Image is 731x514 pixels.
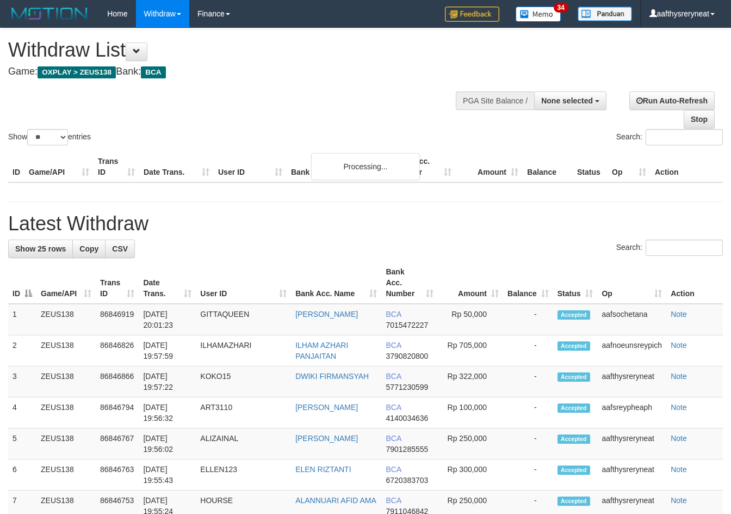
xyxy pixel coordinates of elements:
td: 4 [8,397,36,429]
span: BCA [386,434,401,443]
td: [DATE] 19:55:43 [139,460,196,491]
td: Rp 705,000 [438,335,503,366]
input: Search: [646,240,723,256]
td: [DATE] 19:56:32 [139,397,196,429]
img: MOTION_logo.png [8,5,91,22]
a: Show 25 rows [8,240,73,258]
th: Date Trans. [139,151,214,182]
a: [PERSON_NAME] [295,310,358,319]
span: BCA [386,341,401,350]
label: Search: [616,240,723,256]
span: 34 [554,3,568,13]
th: Game/API [24,151,94,182]
a: ELEN RIZTANTI [295,465,351,474]
span: Accepted [557,372,590,382]
h1: Withdraw List [8,39,476,61]
td: Rp 322,000 [438,366,503,397]
td: 86846763 [96,460,139,491]
td: aafsochetana [597,304,666,335]
td: aafthysreryneat [597,366,666,397]
td: aafsreypheaph [597,397,666,429]
span: Accepted [557,466,590,475]
td: [DATE] 19:57:22 [139,366,196,397]
a: Copy [72,240,106,258]
a: ALANNUARI AFID AMA [295,496,376,505]
a: Note [671,372,687,381]
td: - [503,460,553,491]
td: 86846866 [96,366,139,397]
th: Op [608,151,651,182]
img: Feedback.jpg [445,7,499,22]
td: - [503,366,553,397]
td: [DATE] 20:01:23 [139,304,196,335]
span: Copy 3790820800 to clipboard [386,352,428,360]
th: Amount: activate to sort column ascending [438,262,503,304]
td: ZEUS138 [36,429,96,460]
a: Note [671,403,687,412]
th: Trans ID: activate to sort column ascending [96,262,139,304]
td: [DATE] 19:56:02 [139,429,196,460]
select: Showentries [27,129,68,145]
span: Copy 5771230599 to clipboard [386,383,428,391]
span: Show 25 rows [15,244,66,253]
a: DWIKI FIRMANSYAH [295,372,369,381]
span: Copy [79,244,98,253]
span: BCA [386,372,401,381]
div: PGA Site Balance / [456,91,534,110]
td: ZEUS138 [36,460,96,491]
td: KOKO15 [196,366,291,397]
span: BCA [386,310,401,319]
td: ZEUS138 [36,366,96,397]
td: 6 [8,460,36,491]
td: [DATE] 19:57:59 [139,335,196,366]
td: - [503,335,553,366]
td: ILHAMAZHARI [196,335,291,366]
td: 86846767 [96,429,139,460]
td: ZEUS138 [36,304,96,335]
a: Note [671,434,687,443]
span: None selected [541,96,593,105]
a: Note [671,341,687,350]
td: 2 [8,335,36,366]
a: [PERSON_NAME] [295,434,358,443]
span: BCA [386,465,401,474]
td: 86846794 [96,397,139,429]
span: BCA [386,403,401,412]
td: Rp 250,000 [438,429,503,460]
th: Bank Acc. Number [389,151,456,182]
th: Bank Acc. Name [287,151,389,182]
td: - [503,397,553,429]
a: [PERSON_NAME] [295,403,358,412]
label: Search: [616,129,723,145]
th: Bank Acc. Name: activate to sort column ascending [291,262,381,304]
span: BCA [386,496,401,505]
th: Trans ID [94,151,139,182]
td: - [503,304,553,335]
th: Op: activate to sort column ascending [597,262,666,304]
a: CSV [105,240,135,258]
div: Processing... [311,153,420,180]
a: Note [671,496,687,505]
td: aafthysreryneat [597,429,666,460]
th: Action [651,151,723,182]
th: User ID [214,151,287,182]
span: Accepted [557,341,590,351]
th: Balance [523,151,573,182]
span: Copy 6720383703 to clipboard [386,476,428,485]
th: ID: activate to sort column descending [8,262,36,304]
td: - [503,429,553,460]
td: ZEUS138 [36,397,96,429]
span: CSV [112,244,128,253]
th: Amount [456,151,523,182]
span: Accepted [557,403,590,413]
span: Accepted [557,435,590,444]
img: Button%20Memo.svg [516,7,561,22]
h1: Latest Withdraw [8,213,723,235]
span: Copy 7015472227 to clipboard [386,321,428,329]
span: Accepted [557,310,590,320]
th: Bank Acc. Number: activate to sort column ascending [381,262,437,304]
h4: Game: Bank: [8,66,476,77]
td: 5 [8,429,36,460]
td: ALIZAINAL [196,429,291,460]
td: aafnoeunsreypich [597,335,666,366]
